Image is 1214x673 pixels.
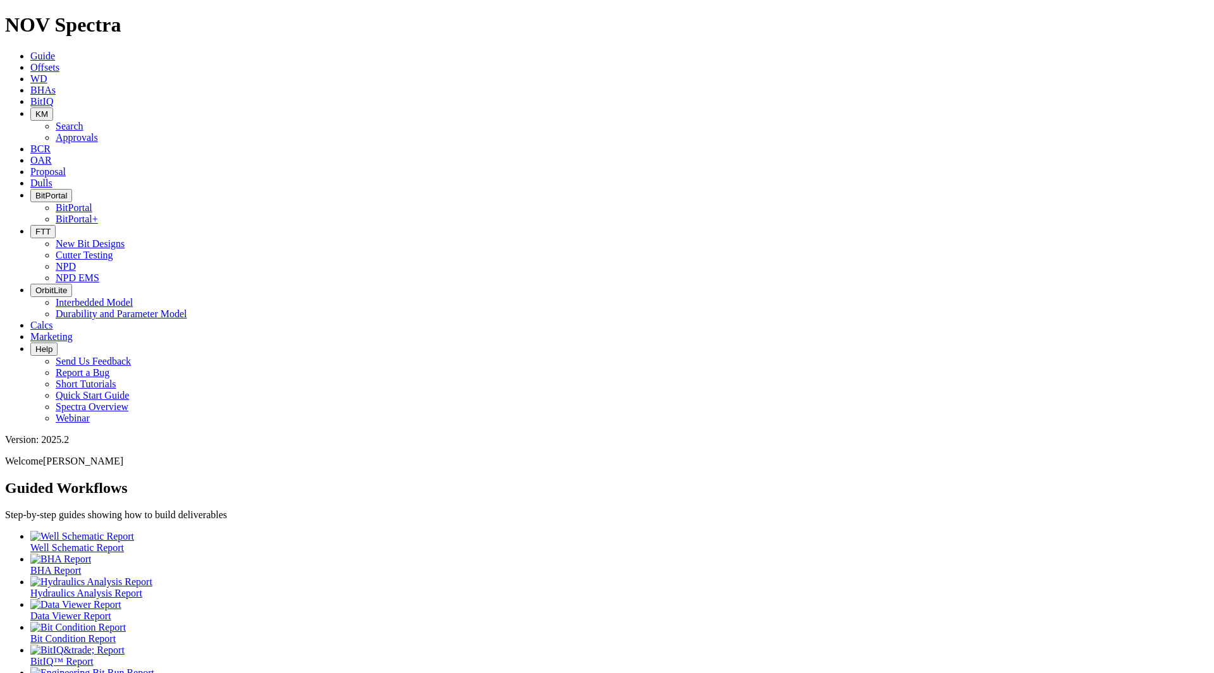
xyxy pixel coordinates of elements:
a: New Bit Designs [56,238,125,249]
a: BCR [30,143,51,154]
a: Search [56,121,83,131]
button: FTT [30,225,56,238]
img: Data Viewer Report [30,599,121,610]
img: BHA Report [30,554,91,565]
span: Well Schematic Report [30,542,124,553]
a: Short Tutorials [56,379,116,389]
a: Marketing [30,331,73,342]
button: Help [30,343,58,356]
a: Interbedded Model [56,297,133,308]
span: Data Viewer Report [30,610,111,621]
a: BHA Report BHA Report [30,554,1209,576]
span: Bit Condition Report [30,633,116,644]
p: Welcome [5,456,1209,467]
button: KM [30,107,53,121]
a: Approvals [56,132,98,143]
div: Version: 2025.2 [5,434,1209,446]
span: Help [35,344,52,354]
img: Hydraulics Analysis Report [30,576,152,588]
a: NPD EMS [56,272,99,283]
a: Quick Start Guide [56,390,129,401]
a: Spectra Overview [56,401,128,412]
button: OrbitLite [30,284,72,297]
a: Proposal [30,166,66,177]
h2: Guided Workflows [5,480,1209,497]
a: BitIQ [30,96,53,107]
span: BitPortal [35,191,67,200]
span: BitIQ™ Report [30,656,94,667]
a: Send Us Feedback [56,356,131,367]
p: Step-by-step guides showing how to build deliverables [5,509,1209,521]
a: Calcs [30,320,53,330]
span: OrbitLite [35,286,67,295]
img: BitIQ&trade; Report [30,645,125,656]
a: Bit Condition Report Bit Condition Report [30,622,1209,644]
a: NPD [56,261,76,272]
a: Guide [30,51,55,61]
span: BHA Report [30,565,81,576]
a: BitPortal [56,202,92,213]
a: Durability and Parameter Model [56,308,187,319]
a: WD [30,73,47,84]
a: BitPortal+ [56,214,98,224]
h1: NOV Spectra [5,13,1209,37]
img: Bit Condition Report [30,622,126,633]
a: Offsets [30,62,59,73]
a: Data Viewer Report Data Viewer Report [30,599,1209,621]
span: KM [35,109,48,119]
a: Webinar [56,413,90,423]
a: Well Schematic Report Well Schematic Report [30,531,1209,553]
span: Hydraulics Analysis Report [30,588,142,598]
a: Hydraulics Analysis Report Hydraulics Analysis Report [30,576,1209,598]
span: FTT [35,227,51,236]
a: Cutter Testing [56,250,113,260]
a: BHAs [30,85,56,95]
a: Dulls [30,178,52,188]
img: Well Schematic Report [30,531,134,542]
a: OAR [30,155,52,166]
button: BitPortal [30,189,72,202]
a: Report a Bug [56,367,109,378]
a: BitIQ&trade; Report BitIQ™ Report [30,645,1209,667]
span: [PERSON_NAME] [43,456,123,466]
